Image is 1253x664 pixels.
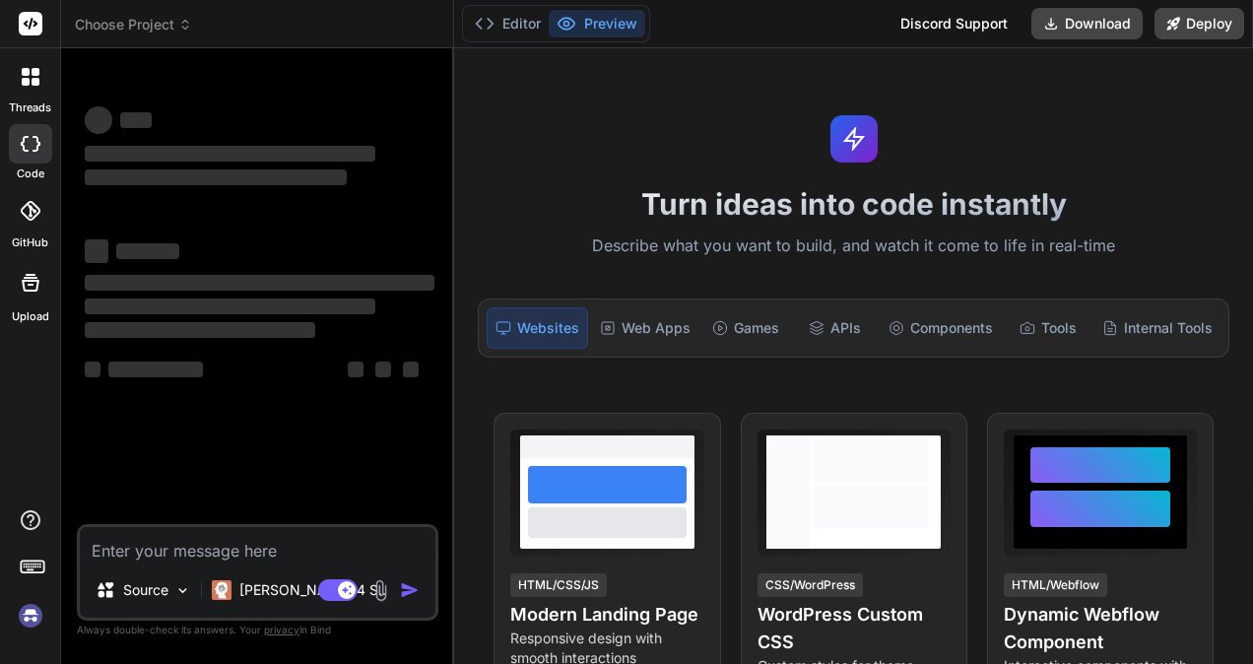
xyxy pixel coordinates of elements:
button: Download [1031,8,1143,39]
h1: Turn ideas into code instantly [466,186,1241,222]
span: ‌ [85,362,100,377]
div: Discord Support [889,8,1020,39]
img: Claude 4 Sonnet [212,580,231,600]
img: attachment [369,579,392,602]
h4: Dynamic Webflow Component [1004,601,1197,656]
span: ‌ [116,243,179,259]
button: Editor [467,10,549,37]
p: Describe what you want to build, and watch it come to life in real-time [466,233,1241,259]
div: Websites [487,307,588,349]
button: Deploy [1154,8,1244,39]
h4: Modern Landing Page [510,601,703,629]
span: ‌ [375,362,391,377]
div: Internal Tools [1094,307,1220,349]
span: ‌ [108,362,203,377]
label: GitHub [12,234,48,251]
label: Upload [12,308,49,325]
span: ‌ [348,362,363,377]
p: Always double-check its answers. Your in Bind [77,621,438,639]
span: ‌ [120,112,152,128]
span: ‌ [85,106,112,134]
div: APIs [792,307,878,349]
button: Preview [549,10,645,37]
div: Tools [1005,307,1090,349]
label: code [17,166,44,182]
div: HTML/CSS/JS [510,573,607,597]
span: Choose Project [75,15,192,34]
label: threads [9,100,51,116]
span: ‌ [85,239,108,263]
h4: WordPress Custom CSS [758,601,951,656]
span: ‌ [85,299,375,314]
span: ‌ [85,146,375,162]
span: privacy [264,624,299,635]
span: ‌ [85,322,315,338]
span: ‌ [85,169,347,185]
img: Pick Models [174,582,191,599]
p: [PERSON_NAME] 4 S.. [239,580,386,600]
img: signin [14,599,47,632]
img: icon [400,580,420,600]
div: HTML/Webflow [1004,573,1107,597]
div: Games [702,307,788,349]
span: ‌ [85,275,434,291]
div: Components [881,307,1001,349]
p: Source [123,580,168,600]
div: Web Apps [592,307,698,349]
span: ‌ [403,362,419,377]
div: CSS/WordPress [758,573,863,597]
